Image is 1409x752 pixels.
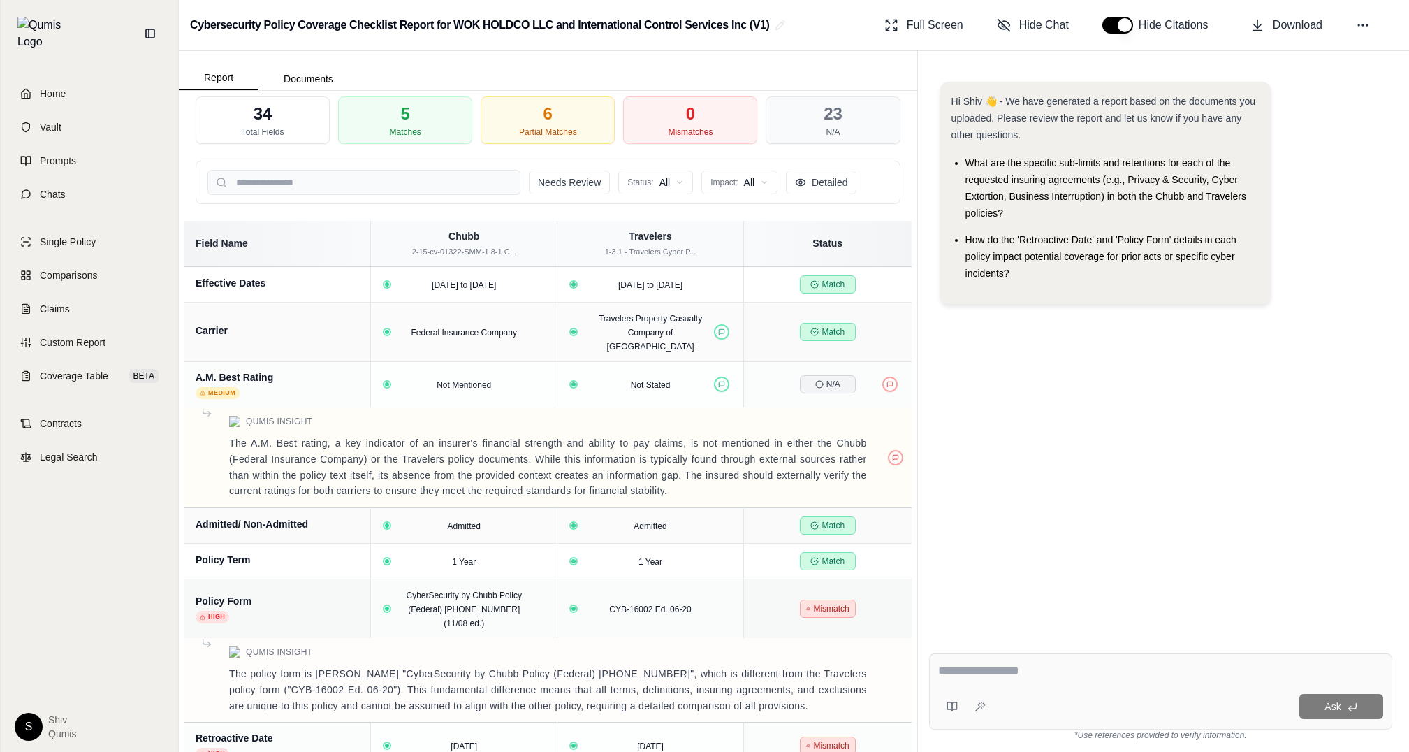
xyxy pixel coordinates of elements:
[400,103,409,125] div: 5
[1299,694,1383,719] button: Ask
[965,157,1246,219] span: What are the specific sub-limits and retentions for each of the requested insuring agreements (e....
[17,17,70,50] img: Qumis Logo
[379,229,548,243] div: Chubb
[139,22,161,45] button: Collapse sidebar
[258,68,358,90] button: Documents
[599,314,702,352] span: Travelers Property Casualty Company of [GEOGRAPHIC_DATA]
[529,171,610,194] button: Needs Review
[452,557,476,567] span: 1 Year
[242,126,284,138] div: Total Fields
[448,521,481,531] span: Admitted
[229,435,867,499] p: The A.M. Best rating, a key indicator of an insurer's financial strength and ability to pay claim...
[627,177,653,188] span: Status:
[40,335,105,349] span: Custom Report
[9,145,170,176] a: Prompts
[9,179,170,210] a: Chats
[907,17,963,34] span: Full Screen
[196,387,240,400] span: Medium
[812,175,847,189] span: Detailed
[710,177,738,188] span: Impact:
[800,552,856,570] span: Match
[9,260,170,291] a: Comparisons
[929,730,1392,741] div: *Use references provided to verify information.
[800,375,856,393] span: N/A
[800,516,856,535] span: Match
[701,171,777,194] button: Impact:All
[9,78,170,109] a: Home
[714,324,729,340] button: Positive feedback provided
[543,103,553,125] div: 6
[1019,17,1069,34] span: Hide Chat
[196,324,359,338] div: Carrier
[196,517,359,531] div: Admitted/ Non-Admitted
[9,408,170,439] a: Contracts
[9,361,170,391] a: Coverage TableBETA
[1245,11,1328,39] button: Download
[991,11,1074,39] button: Hide Chat
[879,11,969,39] button: Full Screen
[437,380,491,390] span: Not Mentioned
[196,611,229,623] span: High
[519,126,577,138] div: Partial Matches
[179,66,258,90] button: Report
[229,666,867,714] p: The policy form is [PERSON_NAME] "CyberSecurity by Chubb Policy (Federal) [PHONE_NUMBER]", which ...
[196,276,359,290] div: Effective Dates
[40,187,66,201] span: Chats
[9,327,170,358] a: Custom Report
[714,377,729,392] button: Positive feedback provided
[826,126,840,138] div: N/A
[246,646,312,658] span: Qumis Insight
[451,742,477,751] span: [DATE]
[609,605,691,614] span: CYB-16002 Ed. 06-20
[40,369,108,383] span: Coverage Table
[40,87,66,101] span: Home
[40,450,98,464] span: Legal Search
[9,442,170,472] a: Legal Search
[407,591,522,628] span: CyberSecurity by Chubb Policy (Federal) [PHONE_NUMBER] (11/08 ed.)
[229,646,240,658] img: Qumis Logo
[184,221,371,266] th: Field Name
[40,268,97,282] span: Comparisons
[379,246,548,258] div: 2-15-cv-01322-SMM-1 8-1 C...
[795,175,847,189] button: Detailed
[566,229,735,243] div: Travelers
[800,275,856,294] span: Match
[1139,17,1217,34] span: Hide Citations
[254,103,272,125] div: 34
[618,171,693,194] button: Status:All
[40,417,82,431] span: Contracts
[129,369,159,383] span: BETA
[659,175,671,189] span: All
[800,323,856,341] span: Match
[824,103,842,125] div: 23
[638,557,662,567] span: 1 Year
[48,713,76,727] span: Shiv
[229,416,240,427] img: Qumis Logo
[965,234,1236,279] span: How do the 'Retroactive Date' and 'Policy Form' details in each policy impact potential coverage ...
[951,96,1255,140] span: Hi Shiv 👋 - We have generated a report based on the documents you uploaded. Please review the rep...
[48,727,76,741] span: Qumis
[40,302,70,316] span: Claims
[9,112,170,143] a: Vault
[882,377,898,392] button: Negative feedback provided
[744,175,755,189] span: All
[9,226,170,257] a: Single Policy
[888,450,903,465] button: Negative feedback provided
[618,280,682,290] span: [DATE] to [DATE]
[196,370,359,384] div: A.M. Best Rating
[743,221,911,266] th: Status
[196,731,359,745] div: Retroactive Date
[800,600,856,618] span: Mismatch
[634,521,666,531] span: Admitted
[1324,701,1341,712] span: Ask
[40,154,76,168] span: Prompts
[15,713,43,741] div: S
[246,416,312,427] span: Qumis Insight
[389,126,421,138] div: Matches
[631,380,671,390] span: Not Stated
[196,594,359,608] div: Policy Form
[686,103,695,125] div: 0
[432,280,496,290] span: [DATE] to [DATE]
[411,328,517,338] span: Federal Insurance Company
[9,294,170,324] a: Claims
